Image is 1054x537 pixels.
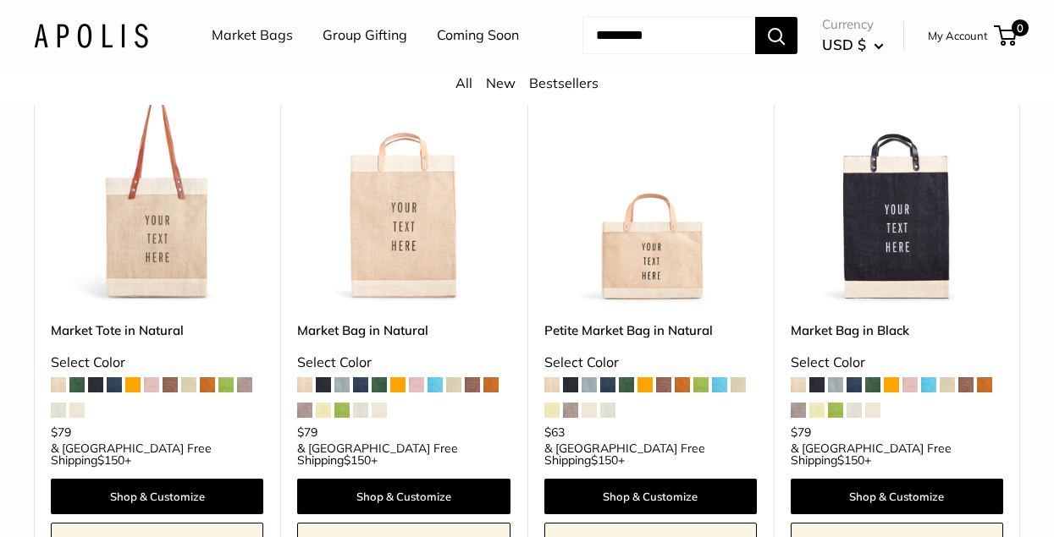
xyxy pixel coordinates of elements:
span: USD $ [822,36,866,53]
a: Group Gifting [323,23,407,48]
iframe: Sign Up via Text for Offers [14,473,181,523]
a: Coming Soon [437,23,519,48]
a: Market Bag in BlackMarket Bag in Black [791,90,1003,303]
span: 0 [1012,19,1029,36]
span: $150 [97,452,124,468]
img: Market Bag in Natural [297,90,510,303]
span: $79 [791,425,811,440]
span: & [GEOGRAPHIC_DATA] Free Shipping + [297,442,510,466]
a: My Account [928,25,988,46]
button: Search [755,17,797,54]
a: Shop & Customize [791,479,1003,514]
img: Apolis [34,23,148,47]
span: $63 [544,425,565,440]
a: Market Bag in NaturalMarket Bag in Natural [297,90,510,303]
span: $150 [591,452,618,468]
a: Market Bag in Natural [297,321,510,340]
a: Market Tote in Natural [51,321,263,340]
a: Petite Market Bag in Natural [544,321,757,340]
span: $79 [297,425,317,440]
a: Petite Market Bag in Naturaldescription_Effortless style that elevates every moment [544,90,757,303]
a: Bestsellers [529,74,599,91]
span: $79 [51,425,71,440]
a: Shop & Customize [544,479,757,514]
span: $150 [837,452,864,468]
img: description_Make it yours with custom printed text. [51,90,263,303]
a: Market Bags [212,23,293,48]
a: description_Make it yours with custom printed text.description_The Original Market bag in its 4 n... [51,90,263,303]
a: All [455,74,472,91]
button: USD $ [822,31,884,58]
div: Select Color [791,350,1003,375]
input: Search... [582,17,755,54]
span: Currency [822,13,884,36]
img: Market Bag in Black [791,90,1003,303]
div: Select Color [297,350,510,375]
span: $150 [344,452,371,468]
span: & [GEOGRAPHIC_DATA] Free Shipping + [51,442,263,466]
div: Select Color [544,350,757,375]
img: Petite Market Bag in Natural [544,90,757,303]
span: & [GEOGRAPHIC_DATA] Free Shipping + [791,442,1003,466]
a: Shop & Customize [297,479,510,514]
a: Market Bag in Black [791,321,1003,340]
span: & [GEOGRAPHIC_DATA] Free Shipping + [544,442,757,466]
a: New [486,74,516,91]
div: Select Color [51,350,263,375]
a: 0 [996,25,1017,46]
